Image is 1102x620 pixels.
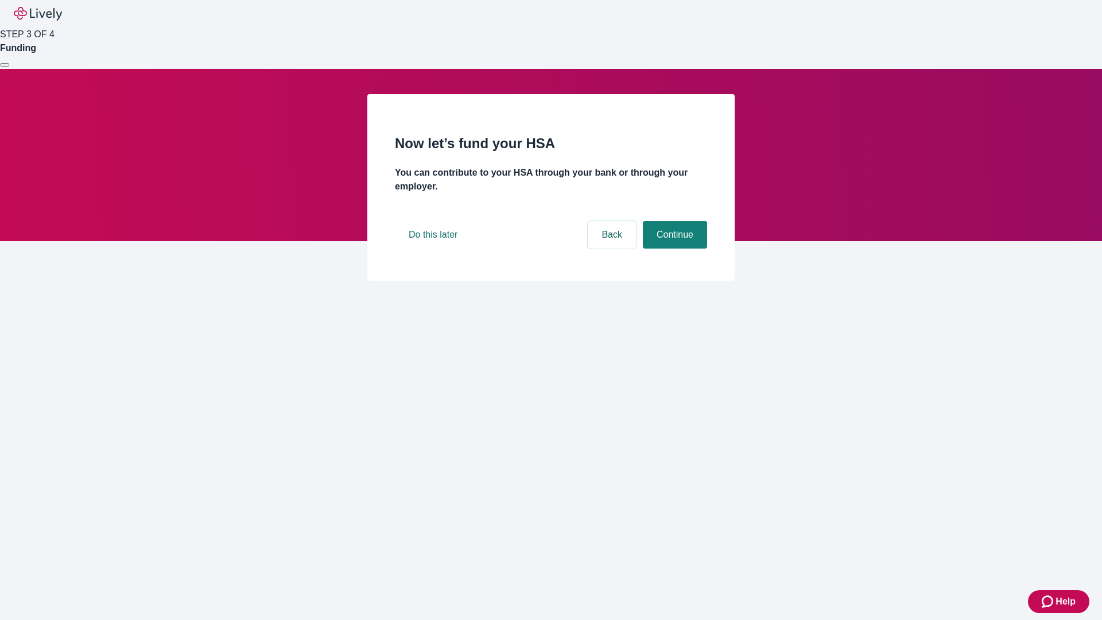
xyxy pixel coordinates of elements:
[395,166,707,193] h4: You can contribute to your HSA through your bank or through your employer.
[1056,595,1076,609] span: Help
[395,221,471,249] button: Do this later
[588,221,636,249] button: Back
[1028,590,1089,613] button: Zendesk support iconHelp
[395,133,707,154] h2: Now let’s fund your HSA
[643,221,707,249] button: Continue
[1042,595,1056,609] svg: Zendesk support icon
[14,7,62,21] img: Lively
